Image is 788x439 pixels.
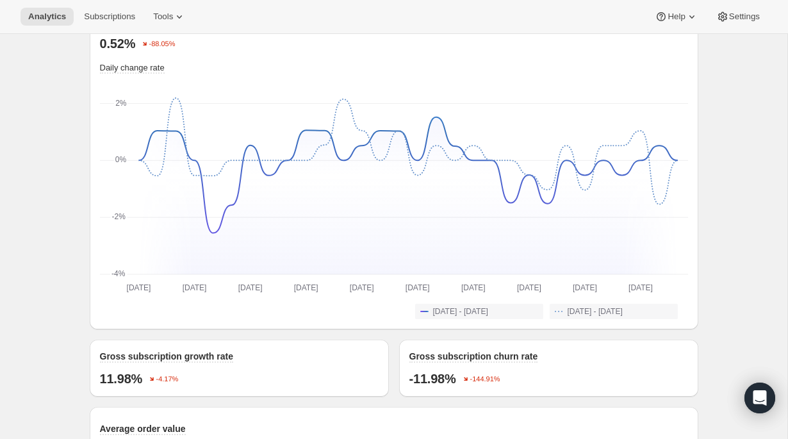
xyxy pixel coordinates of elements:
text: [DATE] [349,283,373,292]
text: -88.05% [149,40,176,48]
text: [DATE] [405,283,429,292]
text: [DATE] [628,283,653,292]
button: Help [647,8,705,26]
text: 0% [115,155,126,164]
button: [DATE] - [DATE] [415,304,543,319]
text: [DATE] [461,283,485,292]
span: Settings [729,12,760,22]
text: -4.17% [156,376,179,383]
span: Subscriptions [84,12,135,22]
text: -4% [111,269,126,278]
button: Analytics [21,8,74,26]
text: [DATE] [238,283,262,292]
span: Daily change rate [100,63,165,72]
span: Gross subscription churn rate [409,351,538,361]
div: Open Intercom Messenger [744,383,775,413]
text: -144.91% [470,376,500,383]
text: [DATE] [516,283,541,292]
span: [DATE] - [DATE] [568,306,623,317]
p: 0.52% [100,36,136,51]
button: Tools [145,8,193,26]
text: [DATE] [573,283,597,292]
span: Analytics [28,12,66,22]
button: Settings [709,8,767,26]
text: 2% [115,99,127,108]
text: [DATE] [293,283,318,292]
span: Help [668,12,685,22]
span: Tools [153,12,173,22]
button: Subscriptions [76,8,143,26]
p: -11.98% [409,371,456,386]
span: Average order value [100,424,186,434]
text: [DATE] [182,283,206,292]
p: 11.98% [100,371,143,386]
span: Gross subscription growth rate [100,351,233,361]
button: [DATE] - [DATE] [550,304,678,319]
span: [DATE] - [DATE] [433,306,488,317]
text: [DATE] [126,283,151,292]
text: -2% [111,212,126,221]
